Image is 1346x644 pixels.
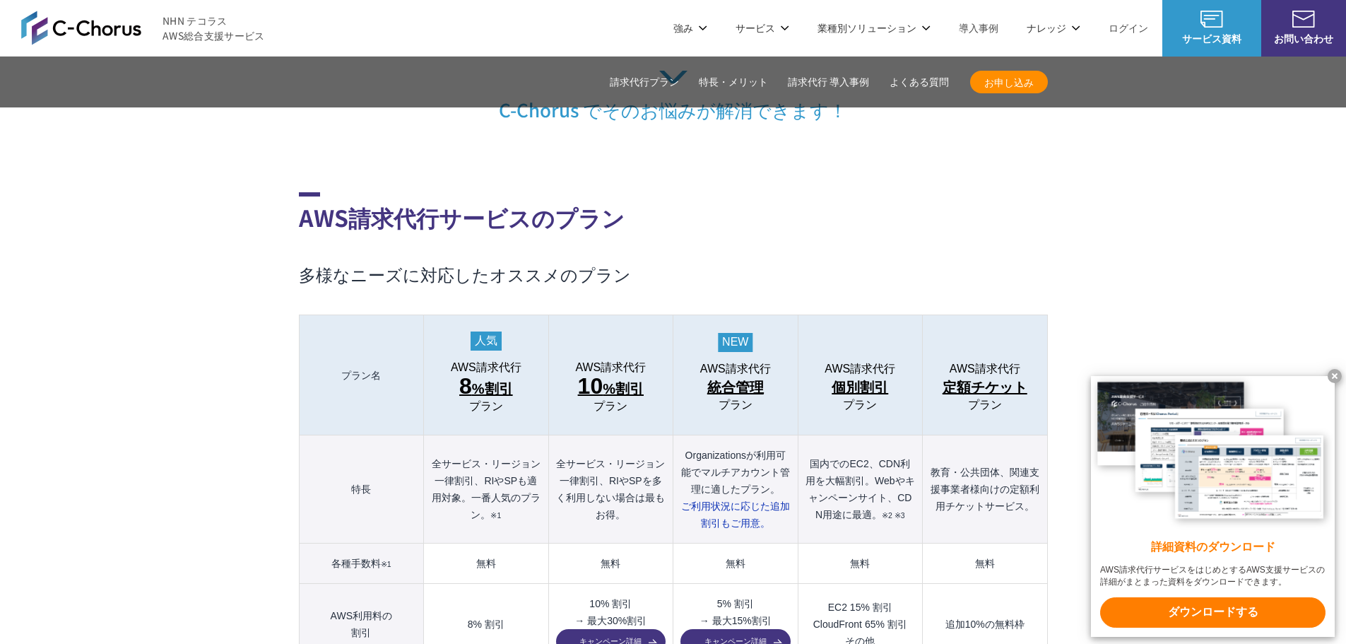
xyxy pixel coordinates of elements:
small: ※1 [381,560,391,568]
a: AWS総合支援サービス C-Chorus NHN テコラスAWS総合支援サービス [21,11,265,45]
img: AWS総合支援サービス C-Chorus サービス資料 [1200,11,1223,28]
td: 無料 [673,544,798,584]
a: 詳細資料のダウンロード AWS請求代行サービスをはじめとするAWS支援サービスの詳細がまとまった資料をダウンロードできます。 ダウンロードする [1091,376,1335,637]
span: 定額チケット [943,376,1027,399]
span: AWS請求代行 [825,363,895,375]
a: 請求代行プラン [610,75,679,90]
td: 無料 [798,544,922,584]
th: Organizationsが利用可能でマルチアカウント管理に適したプラン。 [673,435,798,544]
th: 各種手数料 [299,544,424,584]
x-t: 詳細資料のダウンロード [1100,539,1326,556]
td: 無料 [548,544,673,584]
th: 特長 [299,435,424,544]
span: AWS請求代行 [700,363,771,375]
a: AWS請求代行 10%割引プラン [556,361,666,413]
a: 導入事例 [959,21,998,35]
a: AWS請求代行 統合管理プラン [680,363,790,411]
span: プラン [469,400,503,413]
td: 無料 [923,544,1047,584]
span: %割引 [459,375,513,400]
a: ログイン [1109,21,1148,35]
p: サービス [736,21,789,35]
span: お申し込み [970,75,1048,90]
span: AWS請求代行 [451,361,521,374]
p: C-Chorus でそのお悩みが解消できます！ [299,71,1048,122]
a: AWS請求代行 定額チケットプラン [930,363,1039,411]
p: 強み [673,21,707,35]
small: ※1 [490,511,501,520]
span: お問い合わせ [1261,31,1346,46]
x-t: AWS請求代行サービスをはじめとするAWS支援サービスの詳細がまとまった資料をダウンロードできます。 [1100,564,1326,588]
span: 8 [459,373,472,399]
a: よくある質問 [890,75,949,90]
h2: AWS請求代行サービスのプラン [299,192,1048,234]
th: 教育・公共団体、関連支援事業者様向けの定額利用チケットサービス。 [923,435,1047,544]
span: プラン [843,399,877,411]
th: 全サービス・リージョン一律割引、RIやSPを多く利用しない場合は最もお得。 [548,435,673,544]
a: 請求代行 導入事例 [788,75,870,90]
a: AWS請求代行 8%割引 プラン [431,361,541,413]
small: ※2 ※3 [882,511,905,520]
span: 個別割引 [832,376,888,399]
span: %割引 [578,375,644,400]
img: AWS総合支援サービス C-Chorus [21,11,141,45]
span: 10 [578,373,603,399]
th: 国内でのEC2、CDN利用を大幅割引。Webやキャンペーンサイト、CDN用途に最適。 [798,435,922,544]
td: 無料 [424,544,548,584]
h3: 多様なニーズに対応したオススメのプラン [299,262,1048,286]
span: サービス資料 [1162,31,1261,46]
x-t: ダウンロードする [1100,597,1326,628]
p: 業種別ソリューション [817,21,931,35]
p: ナレッジ [1027,21,1080,35]
span: AWS請求代行 [950,363,1020,375]
a: 特長・メリット [699,75,768,90]
th: プラン名 [299,315,424,435]
span: ご利用状況に応じた [681,500,790,529]
a: お申し込み [970,71,1048,93]
span: NHN テコラス AWS総合支援サービス [163,13,265,43]
span: プラン [968,399,1002,411]
span: プラン [719,399,752,411]
span: プラン [594,400,627,413]
img: お問い合わせ [1292,11,1315,28]
th: 全サービス・リージョン一律割引、RIやSPも適用対象。一番人気のプラン。 [424,435,548,544]
span: 統合管理 [707,376,764,399]
span: AWS請求代行 [575,361,646,374]
a: AWS請求代行 個別割引プラン [805,363,915,411]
